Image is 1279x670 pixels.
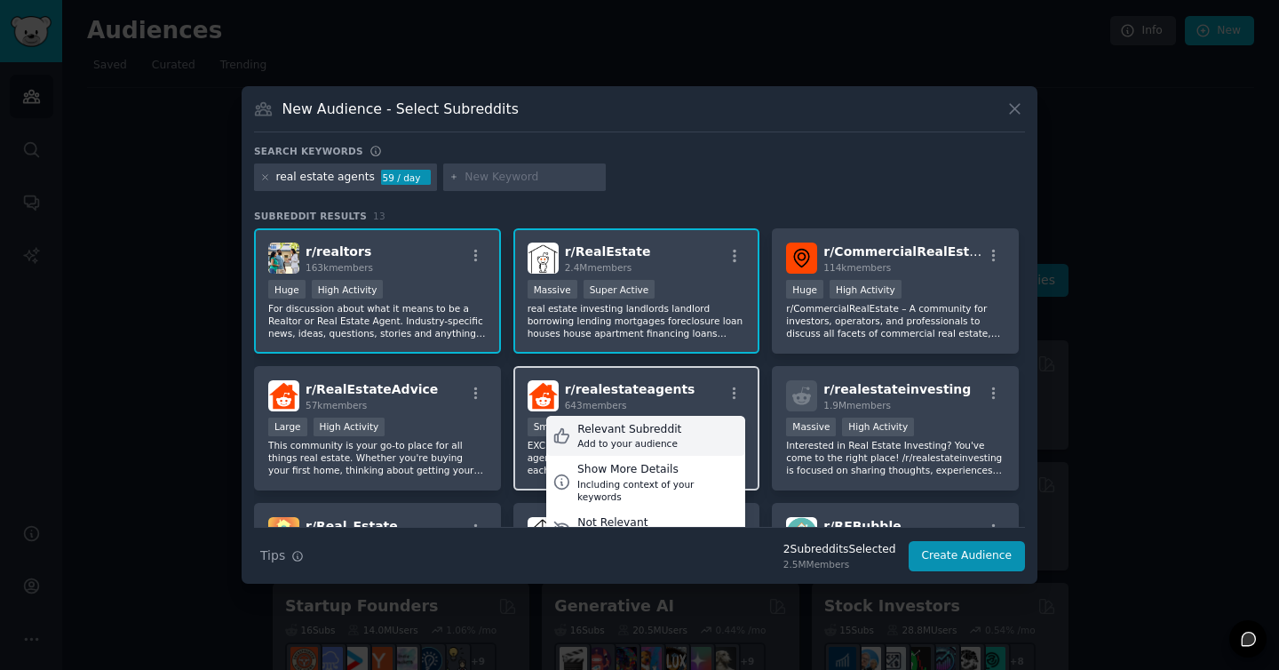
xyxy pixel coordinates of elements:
[381,170,431,186] div: 59 / day
[786,302,1005,339] p: r/CommercialRealEstate – A community for investors, operators, and professionals to discuss all f...
[823,400,891,411] span: 1.9M members
[306,244,371,259] span: r/ realtors
[465,170,600,186] input: New Keyword
[577,478,739,503] div: Including context of your keywords
[306,519,398,533] span: r/ Real_Estate
[823,262,891,273] span: 114k members
[314,418,385,436] div: High Activity
[823,519,901,533] span: r/ REBubble
[565,382,695,396] span: r/ realestateagents
[254,210,367,222] span: Subreddit Results
[584,280,655,299] div: Super Active
[830,280,902,299] div: High Activity
[528,380,559,411] img: realestateagents
[528,517,559,548] img: TorontoRealEstate
[786,517,817,548] img: REBubble
[260,546,285,565] span: Tips
[268,418,307,436] div: Large
[528,418,566,436] div: Small
[268,517,299,548] img: Real_Estate
[823,382,971,396] span: r/ realestateinvesting
[786,418,836,436] div: Massive
[786,280,823,299] div: Huge
[909,541,1026,571] button: Create Audience
[306,382,438,396] span: r/ RealEstateAdvice
[565,262,632,273] span: 2.4M members
[528,439,746,476] p: EXCLUSIVE group for producing real estate agents. This is a safe place for agents to help each ot...
[268,439,487,476] p: This community is your go-to place for all things real estate. Whether you're buying your first h...
[823,244,992,259] span: r/ CommercialRealEstate
[276,170,375,186] div: real estate agents
[254,145,363,157] h3: Search keywords
[528,243,559,274] img: RealEstate
[268,302,487,339] p: For discussion about what it means to be a Realtor or Real Estate Agent. Industry-specific news, ...
[786,243,817,274] img: CommercialRealEstate
[577,437,681,450] div: Add to your audience
[268,243,299,274] img: realtors
[528,302,746,339] p: real estate investing landlords landlord borrowing lending mortgages foreclosure loan houses hous...
[268,280,306,299] div: Huge
[577,422,681,438] div: Relevant Subreddit
[306,400,367,411] span: 57k members
[306,262,373,273] span: 163k members
[783,542,896,558] div: 2 Subreddit s Selected
[373,211,385,221] span: 13
[565,400,627,411] span: 643 members
[282,100,519,118] h3: New Audience - Select Subreddits
[254,540,310,571] button: Tips
[312,280,384,299] div: High Activity
[577,515,695,531] div: Not Relevant
[842,418,914,436] div: High Activity
[577,462,739,478] div: Show More Details
[268,380,299,411] img: RealEstateAdvice
[783,558,896,570] div: 2.5M Members
[786,439,1005,476] p: Interested in Real Estate Investing? You've come to the right place! /r/realestateinvesting is fo...
[565,244,651,259] span: r/ RealEstate
[528,280,577,299] div: Massive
